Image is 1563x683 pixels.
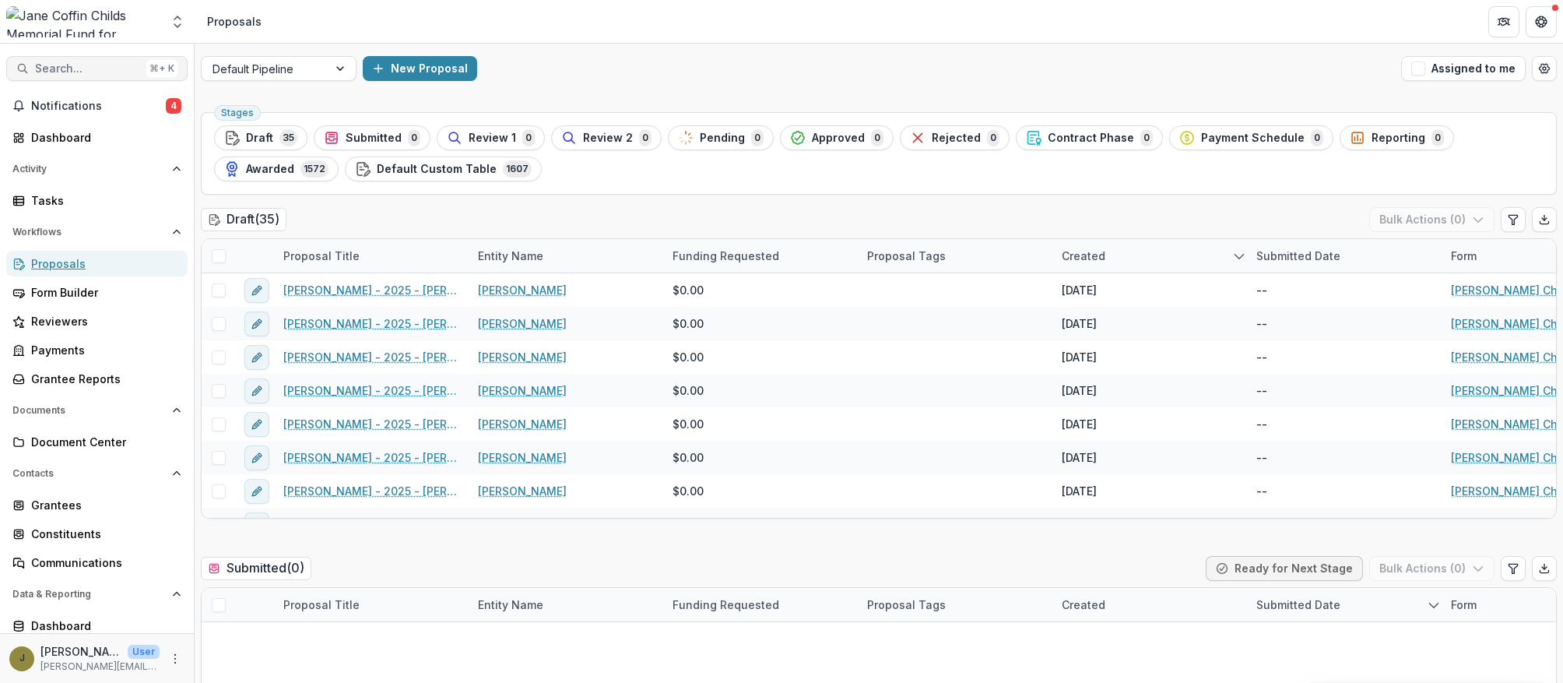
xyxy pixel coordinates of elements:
a: [PERSON_NAME] - 2025 - [PERSON_NAME] Childs Memorial Fund - Fellowship Application [283,282,459,298]
div: -- [1256,349,1267,365]
button: Rejected0 [900,125,1010,150]
div: Tasks [31,192,175,209]
button: More [166,650,184,668]
button: edit [244,512,269,537]
div: Reviewers [31,313,175,329]
button: New Proposal [363,56,477,81]
div: ⌘ + K [146,60,177,77]
span: Pending [700,132,745,145]
span: Review 1 [469,132,516,145]
a: Tasks [6,188,188,213]
a: Grantee Reports [6,366,188,392]
span: $0.00 [673,282,704,298]
button: edit [244,412,269,437]
div: Form Builder [31,284,175,301]
span: Review 2 [583,132,633,145]
div: Proposal Tags [858,248,955,264]
a: [PERSON_NAME] [478,349,567,365]
span: Workflows [12,227,166,238]
button: Ready for Next Stage [1206,556,1363,581]
div: Document Center [31,434,175,450]
h2: Draft ( 35 ) [201,208,286,231]
span: $0.00 [673,449,704,466]
button: Open Contacts [6,461,188,486]
div: [DATE] [1062,483,1097,499]
button: edit [244,312,269,336]
div: Proposal Title [274,239,469,273]
span: 35 [279,129,297,146]
a: Form Builder [6,280,188,305]
a: [PERSON_NAME] - 2025 - [PERSON_NAME] Childs Memorial Fund - Fellowship Application [283,349,459,365]
svg: sorted descending [1233,250,1245,262]
div: [DATE] [1062,315,1097,332]
span: Approved [812,132,865,145]
a: [PERSON_NAME] [478,483,567,499]
button: Review 10 [437,125,545,150]
span: 1607 [503,160,532,178]
button: Assigned to me [1401,56,1526,81]
div: Submitted Date [1247,239,1442,273]
div: -- [1256,382,1267,399]
button: Bulk Actions (0) [1369,556,1495,581]
button: Default Custom Table1607 [345,157,542,181]
span: $0.00 [673,315,704,332]
button: Awarded1572 [214,157,339,181]
button: Bulk Actions (0) [1369,207,1495,232]
button: Edit table settings [1501,207,1526,232]
a: Dashboard [6,613,188,639]
button: Open Workflows [6,220,188,245]
div: Proposal Title [274,588,469,621]
span: 0 [987,129,999,146]
div: Funding Requested [663,588,858,621]
div: Proposal Tags [858,597,955,613]
div: [DATE] [1062,282,1097,298]
div: [DATE] [1062,349,1097,365]
div: Submitted Date [1247,588,1442,621]
div: [DATE] [1062,516,1097,533]
span: 0 [1140,129,1153,146]
a: [PERSON_NAME] [478,282,567,298]
a: [PERSON_NAME] - 2025 - [PERSON_NAME] Memorial Fund - Fellowship Application [283,516,459,533]
div: Payments [31,342,175,358]
nav: breadcrumb [201,10,268,33]
a: [PERSON_NAME] [478,416,567,432]
button: Review 20 [551,125,662,150]
div: Grantee Reports [31,371,175,387]
p: [PERSON_NAME] [40,643,121,660]
span: $0.00 [673,516,704,533]
span: 0 [408,129,420,146]
a: Document Center [6,429,188,455]
span: 1572 [300,160,328,178]
div: Entity Name [469,588,663,621]
span: 0 [522,129,535,146]
button: Search... [6,56,188,81]
span: $0.00 [673,416,704,432]
p: User [128,645,160,659]
a: [PERSON_NAME] - 2025 - [PERSON_NAME] Childs Memorial Fund - Fellowship Application [283,416,459,432]
a: [PERSON_NAME] [478,516,567,533]
span: Submitted [346,132,402,145]
button: edit [244,278,269,303]
span: 0 [1431,129,1444,146]
div: Created [1052,597,1115,613]
button: Open Data & Reporting [6,582,188,607]
span: Default Custom Table [377,163,497,176]
span: Contacts [12,468,166,479]
a: Grantees [6,492,188,518]
div: -- [1256,449,1267,466]
a: Reviewers [6,308,188,334]
button: Export table data [1532,556,1557,581]
div: Created [1052,239,1247,273]
h2: Submitted ( 0 ) [201,557,311,579]
a: Dashboard [6,125,188,150]
button: Open Documents [6,398,188,423]
button: edit [244,479,269,504]
div: Dashboard [31,129,175,146]
div: Proposal Title [274,597,369,613]
div: Proposals [31,255,175,272]
span: Search... [35,62,140,76]
span: Stages [221,107,254,118]
span: $0.00 [673,483,704,499]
